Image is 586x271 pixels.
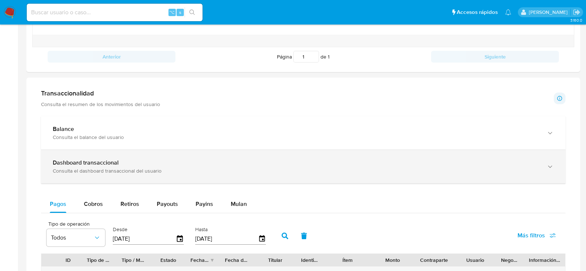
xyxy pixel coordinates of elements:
[328,53,330,60] span: 1
[573,8,581,16] a: Salir
[505,9,511,15] a: Notificaciones
[27,8,203,17] input: Buscar usuario o caso...
[185,7,200,18] button: search-icon
[431,51,559,63] button: Siguiente
[529,9,570,16] p: lourdes.morinigo@mercadolibre.com
[48,51,175,63] button: Anterior
[457,8,498,16] span: Accesos rápidos
[570,17,582,23] span: 3.160.0
[179,9,181,16] span: s
[277,51,330,63] span: Página de
[169,9,175,16] span: ⌥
